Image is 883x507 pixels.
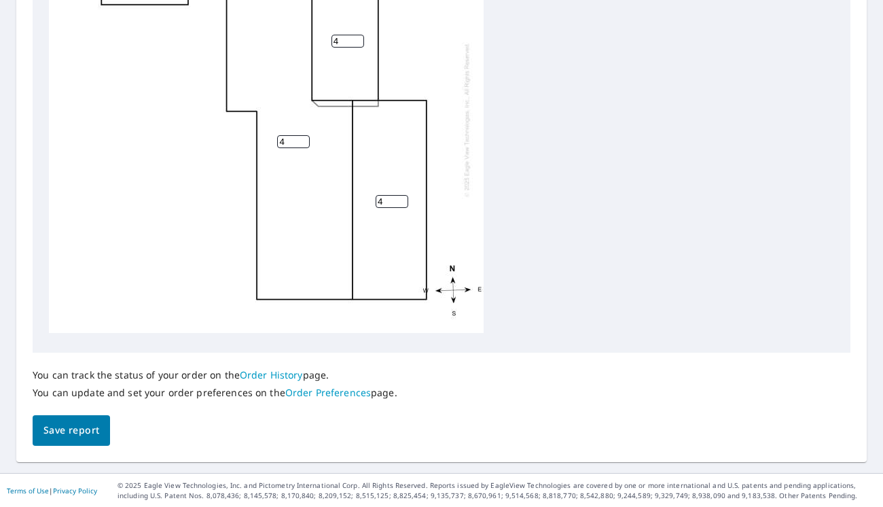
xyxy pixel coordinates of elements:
[33,415,110,446] button: Save report
[285,386,371,399] a: Order Preferences
[33,369,397,381] p: You can track the status of your order on the page.
[53,486,97,495] a: Privacy Policy
[7,486,49,495] a: Terms of Use
[7,487,97,495] p: |
[43,422,99,439] span: Save report
[33,387,397,399] p: You can update and set your order preferences on the page.
[240,368,303,381] a: Order History
[118,480,876,501] p: © 2025 Eagle View Technologies, Inc. and Pictometry International Corp. All Rights Reserved. Repo...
